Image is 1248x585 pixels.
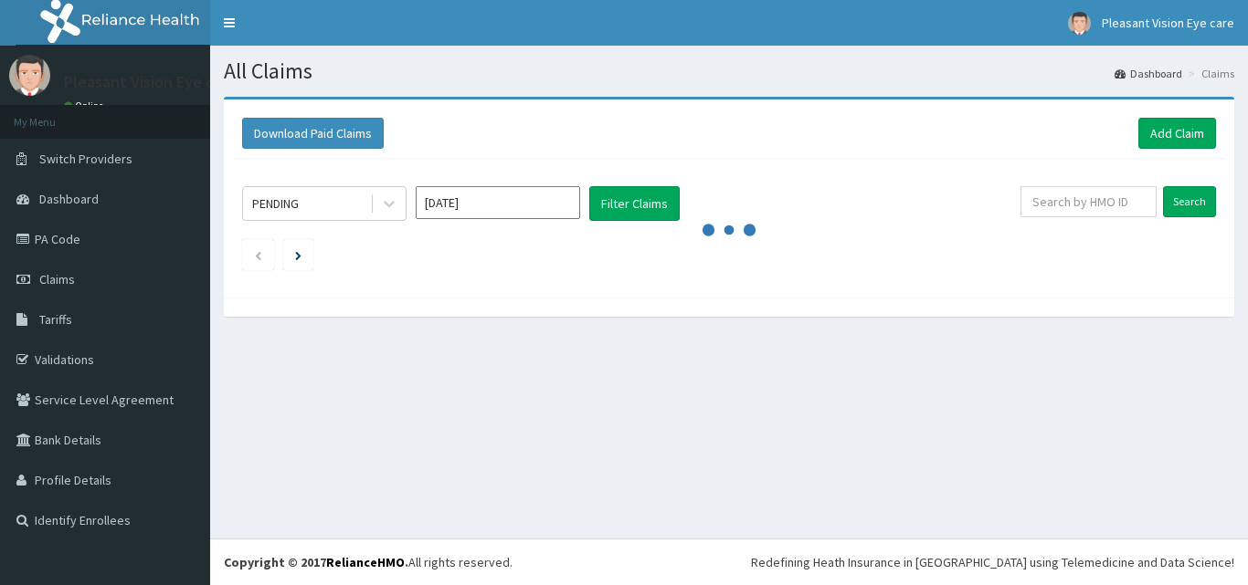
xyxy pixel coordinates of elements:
img: User Image [1068,12,1091,35]
button: Filter Claims [589,186,680,221]
span: Claims [39,271,75,287]
input: Select Month and Year [416,186,580,219]
span: Switch Providers [39,151,132,167]
a: Dashboard [1115,66,1182,81]
span: Dashboard [39,191,99,207]
a: Online [64,99,108,112]
img: User Image [9,55,50,96]
strong: Copyright © 2017 . [224,554,408,570]
svg: audio-loading [702,203,756,257]
footer: All rights reserved. [210,538,1248,585]
a: Add Claim [1138,118,1216,149]
li: Claims [1184,66,1234,81]
h1: All Claims [224,59,1234,83]
input: Search [1163,186,1216,217]
span: Pleasant Vision Eye care [1102,15,1234,31]
p: Pleasant Vision Eye care [64,74,237,90]
button: Download Paid Claims [242,118,384,149]
a: RelianceHMO [326,554,405,570]
a: Next page [295,246,301,263]
span: Tariffs [39,311,72,328]
input: Search by HMO ID [1021,186,1157,217]
div: PENDING [252,194,299,213]
a: Previous page [254,246,262,263]
div: Redefining Heath Insurance in [GEOGRAPHIC_DATA] using Telemedicine and Data Science! [751,553,1234,571]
